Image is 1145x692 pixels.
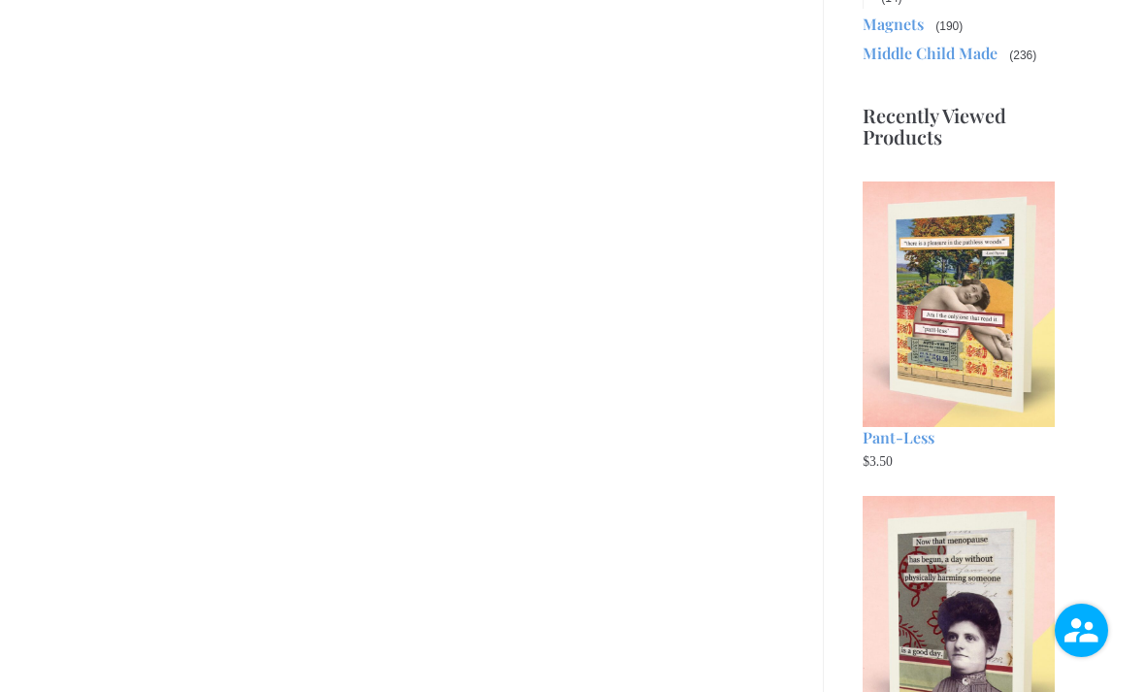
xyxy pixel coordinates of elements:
[863,454,869,469] span: $
[863,43,998,63] a: Middle Child Made
[863,454,893,469] bdi: 3.50
[863,105,1054,148] p: Recently Viewed Products
[863,427,934,447] span: Pant-Less
[1055,604,1108,657] img: user.png
[863,181,1054,449] a: Pant-Less
[1007,47,1038,64] span: (236)
[863,14,924,34] a: Magnets
[863,181,1054,427] img: Pant-Less
[933,17,965,35] span: (190)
